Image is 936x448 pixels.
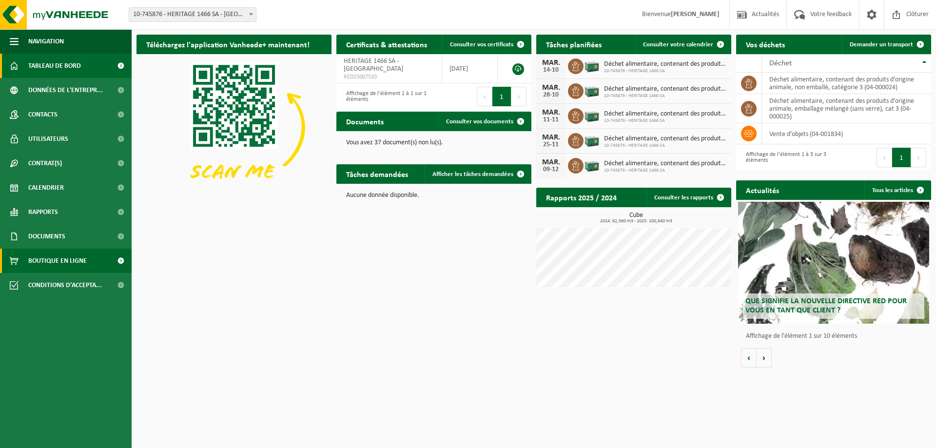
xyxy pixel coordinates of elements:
button: Vorige [741,348,757,368]
div: Affichage de l'élément 1 à 3 sur 3 éléments [741,147,829,168]
div: 25-11 [541,141,561,148]
span: Déchet alimentaire, contenant des produits d'origine animale, emballage mélangé ... [604,135,726,143]
button: Next [911,148,926,167]
h2: Documents [336,112,393,131]
div: MAR. [541,109,561,117]
div: 11-11 [541,117,561,123]
button: Previous [877,148,892,167]
img: Download de VHEPlus App [136,54,331,200]
div: MAR. [541,59,561,67]
p: Aucune donnée disponible. [346,192,522,199]
a: Consulter les rapports [646,188,730,207]
h2: Rapports 2025 / 2024 [536,188,626,207]
div: Affichage de l'élément 1 à 1 sur 1 éléments [341,86,429,107]
div: 14-10 [541,67,561,74]
h2: Tâches planifiées [536,35,611,54]
span: Conditions d'accepta... [28,273,102,297]
h2: Vos déchets [736,35,795,54]
span: Consulter votre calendrier [643,41,713,48]
span: Consulter vos certificats [450,41,513,48]
img: PB-LB-0680-HPE-GN-01 [584,132,600,148]
h3: Cube [541,212,731,224]
button: 1 [492,87,511,106]
span: 10-745876 - HERITAGE 1466 SA [604,93,726,99]
a: Demander un transport [842,35,930,54]
a: Consulter votre calendrier [635,35,730,54]
button: Volgende [757,348,772,368]
span: 10-745876 - HERITAGE 1466 SA - HERVE [129,7,256,22]
img: PB-LB-0680-HPE-GN-01 [584,57,600,74]
td: déchet alimentaire, contenant des produits d'origine animale, non emballé, catégorie 3 (04-000024) [762,73,931,94]
span: Déchet alimentaire, contenant des produits d'origine animale, emballage mélangé ... [604,110,726,118]
button: 1 [892,148,911,167]
img: PB-LB-0680-HPE-GN-01 [584,107,600,123]
span: Consulter vos documents [446,118,513,125]
a: Que signifie la nouvelle directive RED pour vous en tant que client ? [738,202,929,324]
span: Documents [28,224,65,249]
span: Utilisateurs [28,127,68,151]
span: HERITAGE 1466 SA - [GEOGRAPHIC_DATA] [344,58,403,73]
td: vente d'objets (04-001834) [762,123,931,144]
span: Tableau de bord [28,54,81,78]
div: MAR. [541,84,561,92]
a: Afficher les tâches demandées [425,164,530,184]
h2: Actualités [736,180,789,199]
span: Navigation [28,29,64,54]
span: 10-745876 - HERITAGE 1466 SA [604,143,726,149]
span: Contrat(s) [28,151,62,175]
span: 2024: 62,560 m3 - 2025: 100,640 m3 [541,219,731,224]
span: 10-745876 - HERITAGE 1466 SA [604,68,726,74]
span: 10-745876 - HERITAGE 1466 SA [604,118,726,124]
img: PB-LB-0680-HPE-GN-01 [584,82,600,98]
span: Déchet alimentaire, contenant des produits d'origine animale, emballage mélangé ... [604,85,726,93]
span: Calendrier [28,175,64,200]
span: Déchet alimentaire, contenant des produits d'origine animale, emballage mélangé ... [604,60,726,68]
span: Demander un transport [850,41,913,48]
div: 09-12 [541,166,561,173]
div: MAR. [541,158,561,166]
span: Afficher les tâches demandées [432,171,513,177]
p: Affichage de l'élément 1 sur 10 éléments [746,333,926,340]
span: 10-745876 - HERITAGE 1466 SA - HERVE [129,8,256,21]
p: Vous avez 37 document(s) non lu(s). [346,139,522,146]
h2: Tâches demandées [336,164,418,183]
h2: Certificats & attestations [336,35,437,54]
span: 10-745876 - HERITAGE 1466 SA [604,168,726,174]
span: Déchet alimentaire, contenant des produits d'origine animale, emballage mélangé ... [604,160,726,168]
button: Next [511,87,526,106]
strong: [PERSON_NAME] [671,11,720,18]
span: Contacts [28,102,58,127]
td: [DATE] [442,54,497,83]
div: 28-10 [541,92,561,98]
h2: Téléchargez l'application Vanheede+ maintenant! [136,35,319,54]
td: déchet alimentaire, contenant des produits d'origine animale, emballage mélangé (sans verre), cat... [762,94,931,123]
span: Boutique en ligne [28,249,87,273]
span: Que signifie la nouvelle directive RED pour vous en tant que client ? [745,297,907,314]
img: PB-LB-0680-HPE-GN-01 [584,156,600,173]
div: MAR. [541,134,561,141]
a: Consulter vos documents [438,112,530,131]
span: Déchet [769,59,792,67]
span: RED25007520 [344,73,434,81]
a: Consulter vos certificats [442,35,530,54]
span: Données de l'entrepr... [28,78,103,102]
a: Tous les articles [864,180,930,200]
button: Previous [477,87,492,106]
span: Rapports [28,200,58,224]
